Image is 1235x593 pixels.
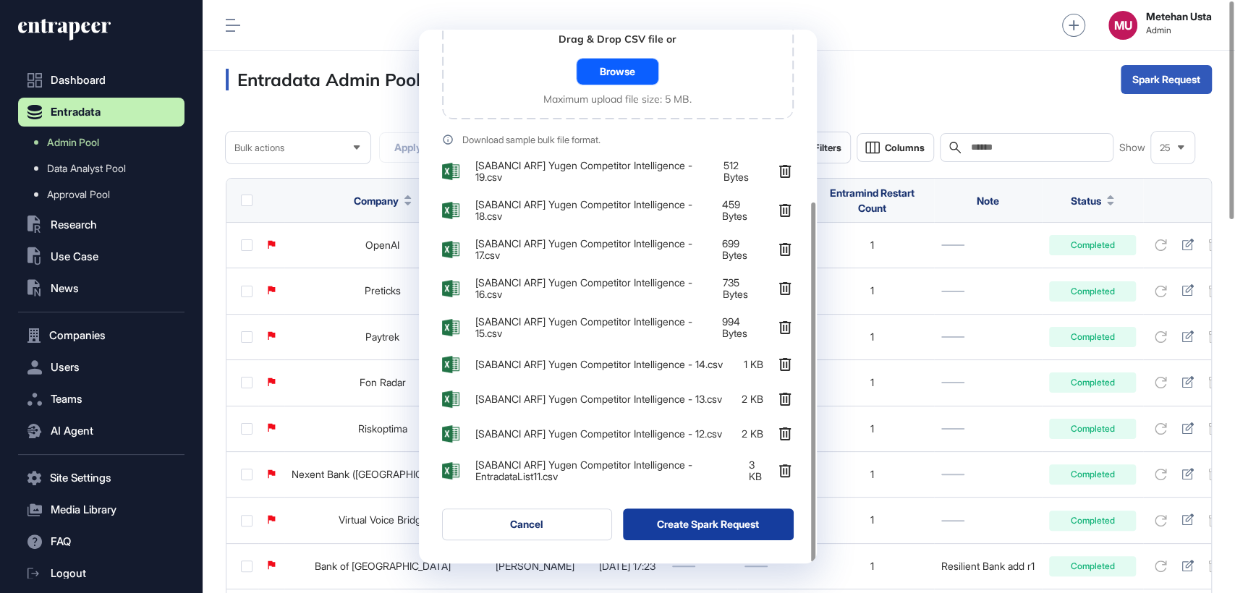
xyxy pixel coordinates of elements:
span: 2 KB [742,428,763,440]
span: [SABANCI ARF] Yugen Competitor Intelligence - 12.csv [475,428,722,440]
span: [SABANCI ARF] Yugen Competitor Intelligence - 14.csv [475,359,723,370]
img: AhpaqJCb49MR9Xxu7SkuGhZYRwWha62sieDtiJP64QGBCNNHjaAAAAAElFTkSuQmCC [442,391,459,408]
span: [SABANCI ARF] Yugen Competitor Intelligence - EntradataList11.csv [475,459,734,482]
button: Cancel [442,508,613,540]
div: Maximum upload file size: 5 MB. [543,93,692,105]
img: AhpaqJCb49MR9Xxu7SkuGhZYRwWha62sieDtiJP64QGBCNNHjaAAAAAElFTkSuQmCC [442,202,459,219]
span: [SABANCI ARF] Yugen Competitor Intelligence - 18.csv [475,199,706,222]
span: [SABANCI ARF] Yugen Competitor Intelligence - 15.csv [475,316,706,339]
div: Browse [577,59,658,85]
img: AhpaqJCb49MR9Xxu7SkuGhZYRwWha62sieDtiJP64QGBCNNHjaAAAAAElFTkSuQmCC [442,241,459,258]
span: 512 Bytes [723,160,763,183]
img: AhpaqJCb49MR9Xxu7SkuGhZYRwWha62sieDtiJP64QGBCNNHjaAAAAAElFTkSuQmCC [442,280,459,297]
div: Drag & Drop CSV file or [559,33,676,47]
button: Create Spark Request [623,508,794,540]
img: AhpaqJCb49MR9Xxu7SkuGhZYRwWha62sieDtiJP64QGBCNNHjaAAAAAElFTkSuQmCC [442,425,459,443]
a: Download sample bulk file format. [442,134,794,145]
span: [SABANCI ARF] Yugen Competitor Intelligence - 19.csv [475,160,708,183]
span: [SABANCI ARF] Yugen Competitor Intelligence - 17.csv [475,238,706,261]
span: 3 KB [749,459,763,482]
img: AhpaqJCb49MR9Xxu7SkuGhZYRwWha62sieDtiJP64QGBCNNHjaAAAAAElFTkSuQmCC [442,356,459,373]
span: 735 Bytes [723,277,763,300]
img: AhpaqJCb49MR9Xxu7SkuGhZYRwWha62sieDtiJP64QGBCNNHjaAAAAAElFTkSuQmCC [442,319,459,336]
img: AhpaqJCb49MR9Xxu7SkuGhZYRwWha62sieDtiJP64QGBCNNHjaAAAAAElFTkSuQmCC [442,462,459,479]
span: 459 Bytes [721,199,763,222]
span: 699 Bytes [721,238,763,261]
span: 994 Bytes [721,316,763,339]
img: AhpaqJCb49MR9Xxu7SkuGhZYRwWha62sieDtiJP64QGBCNNHjaAAAAAElFTkSuQmCC [442,163,459,180]
span: 2 KB [742,393,763,405]
span: [SABANCI ARF] Yugen Competitor Intelligence - 16.csv [475,277,707,300]
span: [SABANCI ARF] Yugen Competitor Intelligence - 13.csv [475,393,722,405]
span: 1 KB [744,359,763,370]
div: Download sample bulk file format. [462,135,600,145]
